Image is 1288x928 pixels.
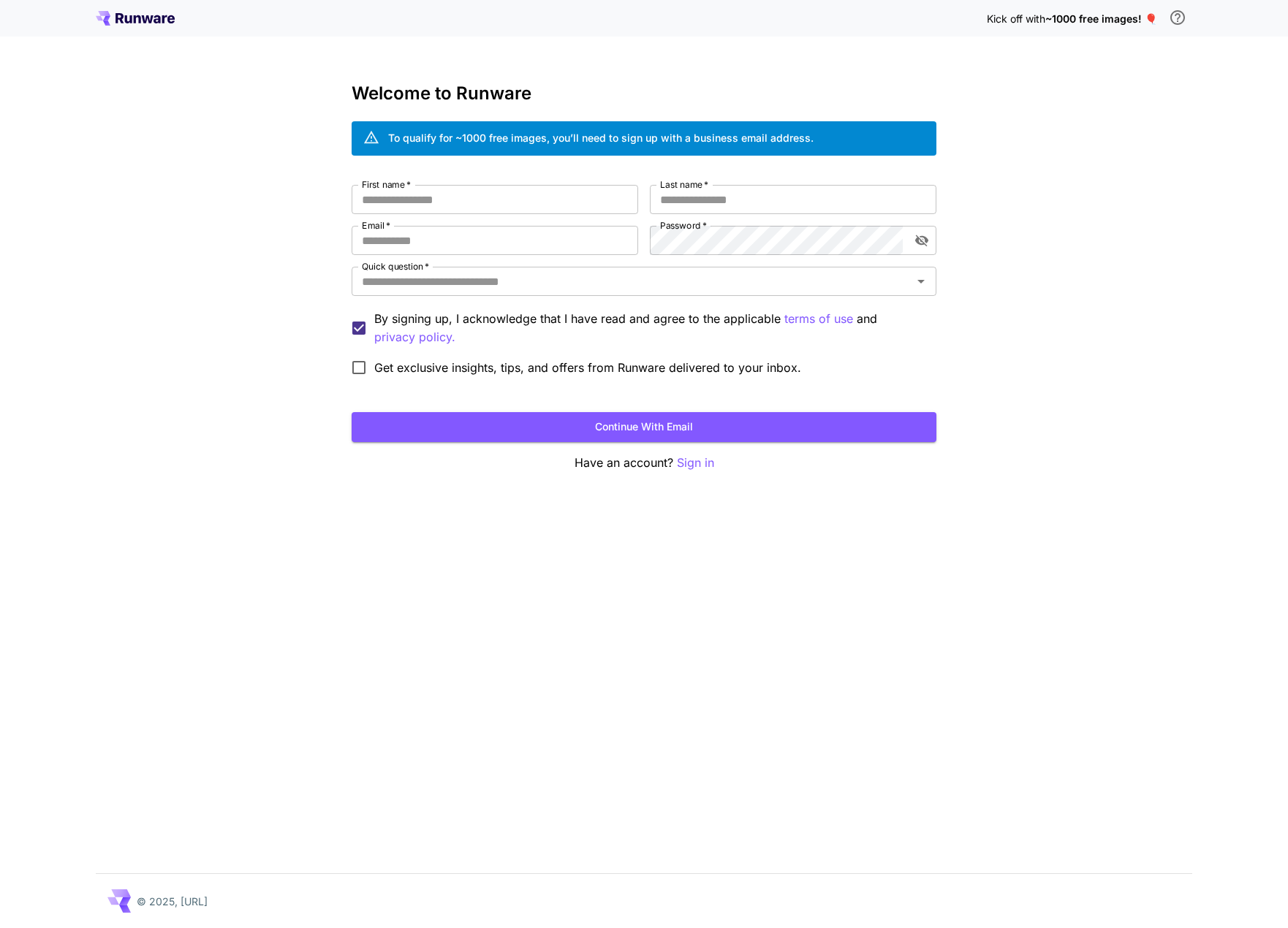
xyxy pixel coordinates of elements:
button: Continue with email [352,412,936,442]
p: By signing up, I acknowledge that I have read and agree to the applicable and [374,310,925,346]
button: By signing up, I acknowledge that I have read and agree to the applicable terms of use and [374,328,455,346]
h3: Welcome to Runware [352,83,936,104]
p: Have an account? [352,454,936,472]
div: To qualify for ~1000 free images, you’ll need to sign up with a business email address. [388,130,814,145]
label: Email [362,219,390,232]
p: © 2025, [URL] [137,894,208,909]
button: Sign in [677,454,714,472]
button: Open [911,271,931,292]
label: First name [362,178,411,191]
span: Get exclusive insights, tips, and offers from Runware delivered to your inbox. [374,359,801,376]
button: In order to qualify for free credit, you need to sign up with a business email address and click ... [1163,3,1192,32]
span: ~1000 free images! 🎈 [1045,12,1157,25]
label: Password [660,219,707,232]
p: terms of use [784,310,853,328]
label: Quick question [362,260,429,273]
button: By signing up, I acknowledge that I have read and agree to the applicable and privacy policy. [784,310,853,328]
button: toggle password visibility [909,227,935,254]
p: privacy policy. [374,328,455,346]
label: Last name [660,178,708,191]
span: Kick off with [987,12,1045,25]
